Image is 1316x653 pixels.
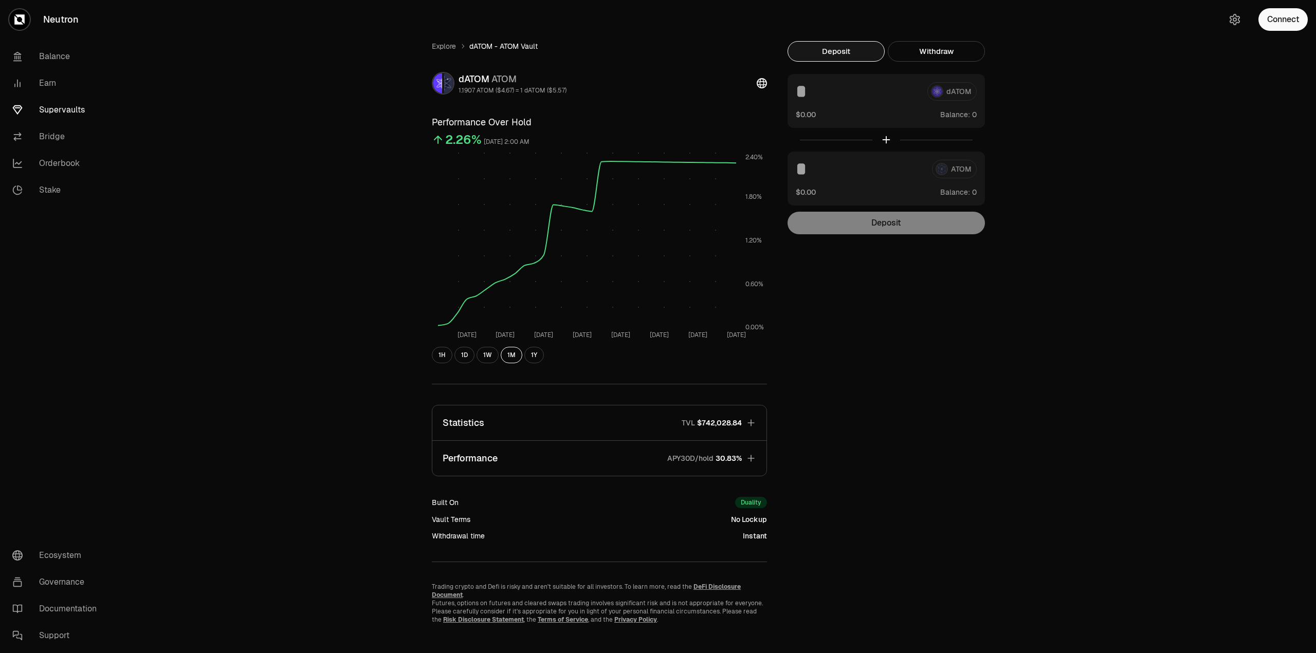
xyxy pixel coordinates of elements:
[4,43,111,70] a: Balance
[735,497,767,508] div: Duality
[4,595,111,622] a: Documentation
[573,331,592,339] tspan: [DATE]
[796,109,816,120] button: $0.00
[432,405,766,440] button: StatisticsTVL$742,028.84
[688,331,707,339] tspan: [DATE]
[458,331,477,339] tspan: [DATE]
[4,123,111,150] a: Bridge
[454,347,474,363] button: 1D
[667,453,714,463] p: APY30D/hold
[432,41,456,51] a: Explore
[716,453,742,463] span: 30.83%
[4,177,111,203] a: Stake
[432,583,767,599] p: Trading crypto and Defi is risky and aren't suitable for all investors. To learn more, read the .
[745,153,763,161] tspan: 2.40%
[433,73,442,94] img: dATOM Logo
[4,97,111,123] a: Supervaults
[501,347,522,363] button: 1M
[745,280,763,288] tspan: 0.60%
[432,531,485,541] div: Withdrawal time
[524,347,544,363] button: 1Y
[727,331,746,339] tspan: [DATE]
[432,347,452,363] button: 1H
[745,193,762,201] tspan: 1.80%
[4,70,111,97] a: Earn
[940,109,970,120] span: Balance:
[459,72,566,86] div: dATOM
[432,514,470,525] div: Vault Terms
[432,583,741,599] a: DeFi Disclosure Document
[745,236,762,245] tspan: 1.20%
[432,497,459,508] div: Built On
[432,599,767,624] p: Futures, options on futures and cleared swaps trading involves significant risk and is not approp...
[443,451,498,465] p: Performance
[484,136,529,148] div: [DATE] 2:00 AM
[614,615,657,624] a: Privacy Policy
[888,41,985,62] button: Withdraw
[443,416,484,430] p: Statistics
[745,323,764,331] tspan: 0.00%
[491,73,517,85] span: ATOM
[682,418,695,428] p: TVL
[459,86,566,95] div: 1.1907 ATOM ($4.67) = 1 dATOM ($5.57)
[743,531,767,541] div: Instant
[650,331,669,339] tspan: [DATE]
[432,441,766,476] button: PerformanceAPY30D/hold30.83%
[534,331,553,339] tspan: [DATE]
[4,150,111,177] a: Orderbook
[4,542,111,569] a: Ecosystem
[1258,8,1308,31] button: Connect
[940,187,970,197] span: Balance:
[477,347,499,363] button: 1W
[796,186,816,197] button: $0.00
[469,41,538,51] span: dATOM - ATOM Vault
[444,73,453,94] img: ATOM Logo
[788,41,885,62] button: Deposit
[432,115,767,129] h3: Performance Over Hold
[445,132,482,148] div: 2.26%
[496,331,515,339] tspan: [DATE]
[432,41,767,51] nav: breadcrumb
[731,514,767,525] div: No Lockup
[611,331,630,339] tspan: [DATE]
[4,569,111,595] a: Governance
[443,615,524,624] a: Risk Disclosure Statement
[697,418,742,428] span: $742,028.84
[538,615,588,624] a: Terms of Service
[4,622,111,649] a: Support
